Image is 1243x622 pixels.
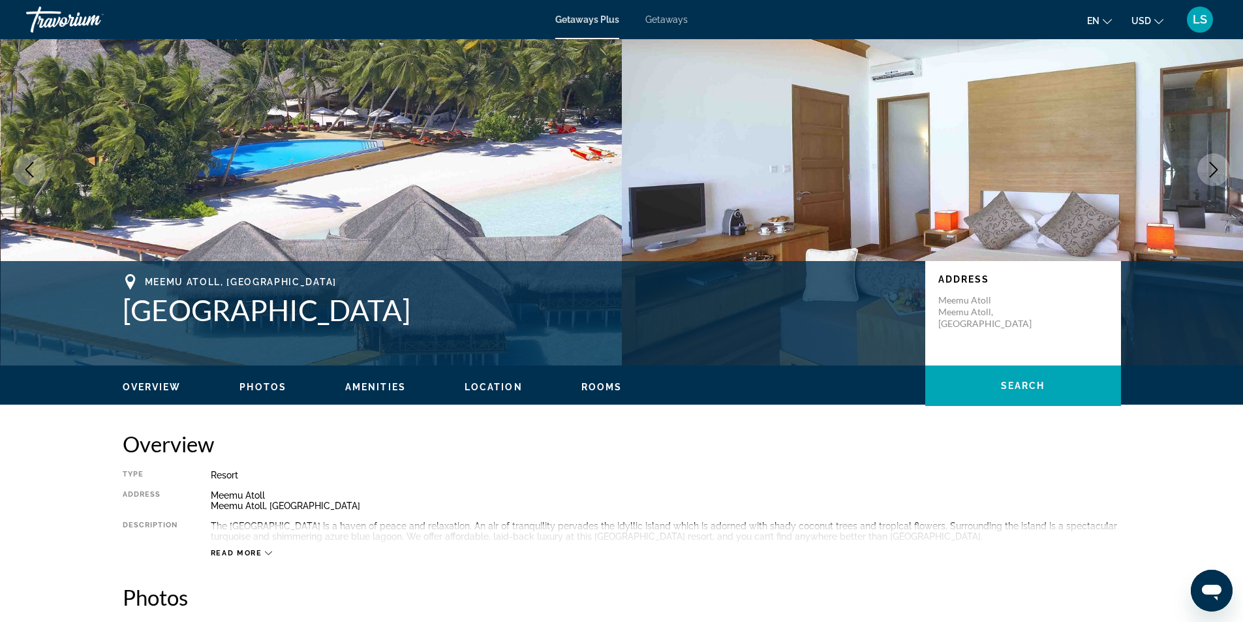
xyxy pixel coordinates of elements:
h2: Photos [123,584,1121,610]
div: Resort [211,470,1121,480]
button: Change language [1087,11,1112,30]
button: Change currency [1131,11,1163,30]
span: LS [1193,13,1207,26]
button: Overview [123,381,181,393]
span: USD [1131,16,1151,26]
span: Read more [211,549,262,557]
span: Meemu Atoll, [GEOGRAPHIC_DATA] [145,277,337,287]
div: The [GEOGRAPHIC_DATA] is a haven of peace and relaxation. An air of tranquility pervades the idyl... [211,521,1121,542]
button: Rooms [581,381,622,393]
button: Read more [211,548,273,558]
p: Meemu Atoll Meemu Atoll, [GEOGRAPHIC_DATA] [938,294,1043,330]
span: Amenities [345,382,406,392]
div: Address [123,490,178,511]
span: Photos [239,382,286,392]
a: Getaways [645,14,688,25]
button: User Menu [1183,6,1217,33]
span: Search [1001,381,1045,391]
button: Search [925,365,1121,406]
div: Description [123,521,178,542]
button: Previous image [13,153,46,186]
button: Amenities [345,381,406,393]
div: Meemu Atoll Meemu Atoll, [GEOGRAPHIC_DATA] [211,490,1121,511]
span: Location [465,382,523,392]
div: Type [123,470,178,480]
button: Next image [1197,153,1230,186]
h2: Overview [123,431,1121,457]
a: Getaways Plus [555,14,619,25]
iframe: Button to launch messaging window [1191,570,1233,612]
span: Overview [123,382,181,392]
a: Travorium [26,3,157,37]
h1: [GEOGRAPHIC_DATA] [123,293,912,327]
span: en [1087,16,1099,26]
button: Photos [239,381,286,393]
span: Rooms [581,382,622,392]
button: Location [465,381,523,393]
p: Address [938,274,1108,285]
